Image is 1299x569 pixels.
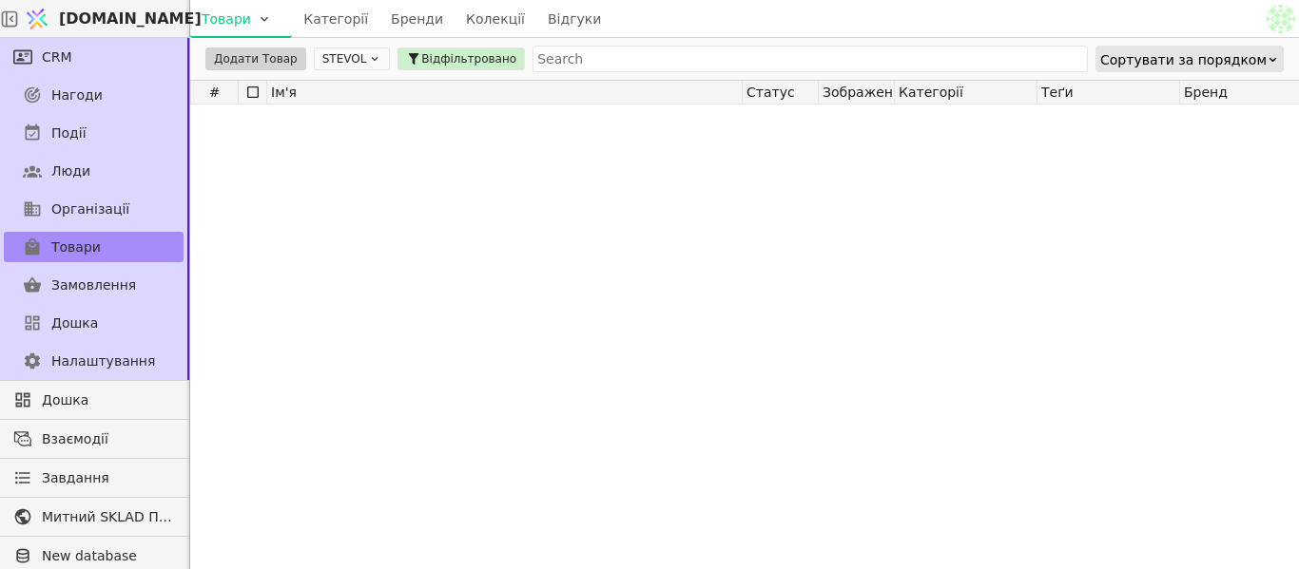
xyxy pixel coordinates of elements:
[51,275,136,295] span: Замовлення
[42,468,109,488] span: Завдання
[23,1,51,37] img: Logo
[51,199,129,219] span: Організації
[4,232,184,262] a: Товари
[51,85,103,105] span: Нагоди
[42,429,174,449] span: Взаємодії
[51,161,90,181] span: Люди
[42,390,174,410] span: Дошка
[205,47,306,70] button: Додати Товар
[51,237,101,257] span: Товари
[4,118,184,148] a: Події
[899,85,963,100] span: Категорії
[1184,85,1228,100] span: Бренд
[1100,47,1267,73] div: Сортувати за порядком
[19,1,190,37] a: [DOMAIN_NAME]
[51,313,98,333] span: Дошка
[4,80,184,110] a: Нагоди
[397,47,525,70] button: Відфільтровано
[4,424,184,454] a: Взаємодії
[314,47,391,70] button: STEVOL
[271,85,297,100] span: Ім'я
[1267,5,1295,33] img: 265d6d96d7e23aa92801cf2464590ab8
[42,546,174,566] span: New database
[42,507,174,527] span: Митний SKLAD Плитка, сантехніка, меблі до ванни
[533,46,1088,72] input: Search
[59,8,202,30] span: [DOMAIN_NAME]
[4,385,184,415] a: Дошка
[4,270,184,300] a: Замовлення
[4,156,184,186] a: Люди
[4,308,184,338] a: Дошка
[4,463,184,493] a: Завдання
[746,85,795,100] span: Статус
[4,42,184,72] a: CRM
[1041,85,1074,100] span: Теґи
[42,47,72,67] span: CRM
[51,351,155,371] span: Налаштування
[4,346,184,376] a: Налаштування
[191,81,239,104] div: #
[823,85,894,100] span: Зображення
[51,123,87,143] span: Події
[4,502,184,532] a: Митний SKLAD Плитка, сантехніка, меблі до ванни
[421,50,516,67] span: Відфільтровано
[4,194,184,224] a: Організації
